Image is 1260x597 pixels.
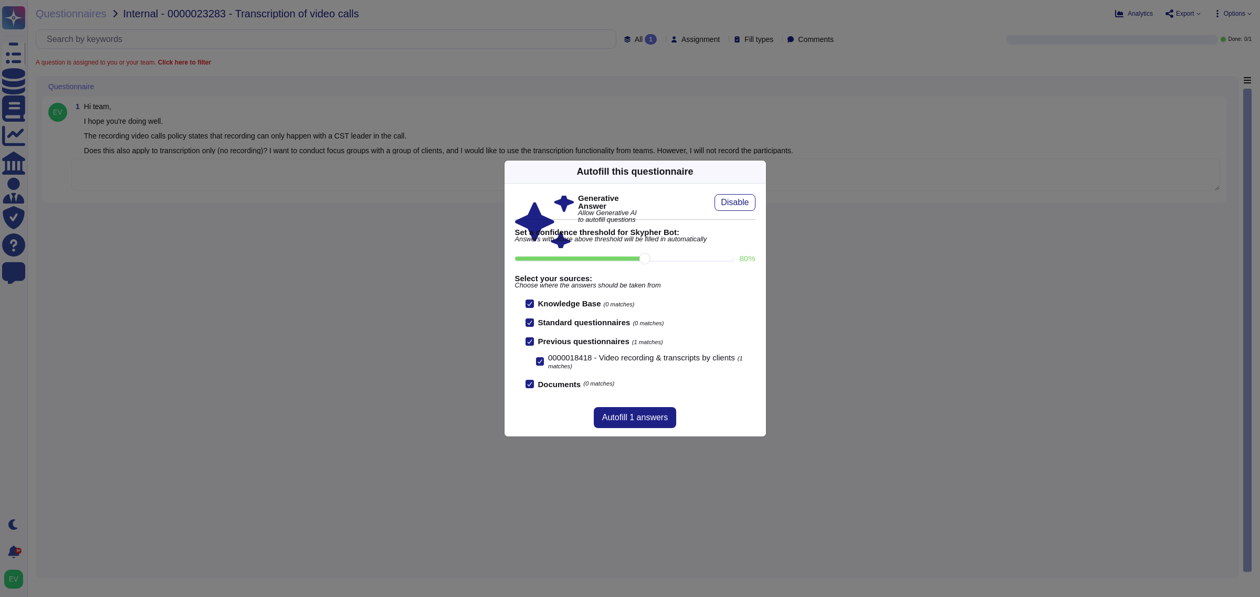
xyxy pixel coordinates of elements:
span: (0 matches) [633,320,664,326]
b: Previous questionnaires [538,337,629,346]
span: Allow Generative AI to autofill questions [578,210,637,223]
button: Disable [715,194,755,211]
span: (1 matches) [632,339,663,345]
b: Select your sources: [515,274,755,282]
label: 80 % [739,254,755,262]
span: (1 matches) [548,355,743,369]
span: Answers with score above threshold will be filled in automatically [515,236,755,243]
span: 0000018418 - Video recording & transcripts by clients [548,353,735,362]
b: Documents [538,380,581,388]
span: (0 matches) [583,381,614,387]
b: Generative Answer [578,194,637,210]
b: Standard questionnaires [538,318,631,327]
div: Autofill this questionnaire [576,165,693,179]
span: Disable [721,198,749,207]
button: Autofill 1 answers [594,407,676,428]
b: Set a confidence threshold for Skypher Bot: [515,228,755,236]
span: (0 matches) [604,301,635,307]
b: Knowledge Base [538,299,601,308]
span: Choose where the answers should be taken from [515,282,755,289]
span: Autofill 1 answers [602,413,668,422]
